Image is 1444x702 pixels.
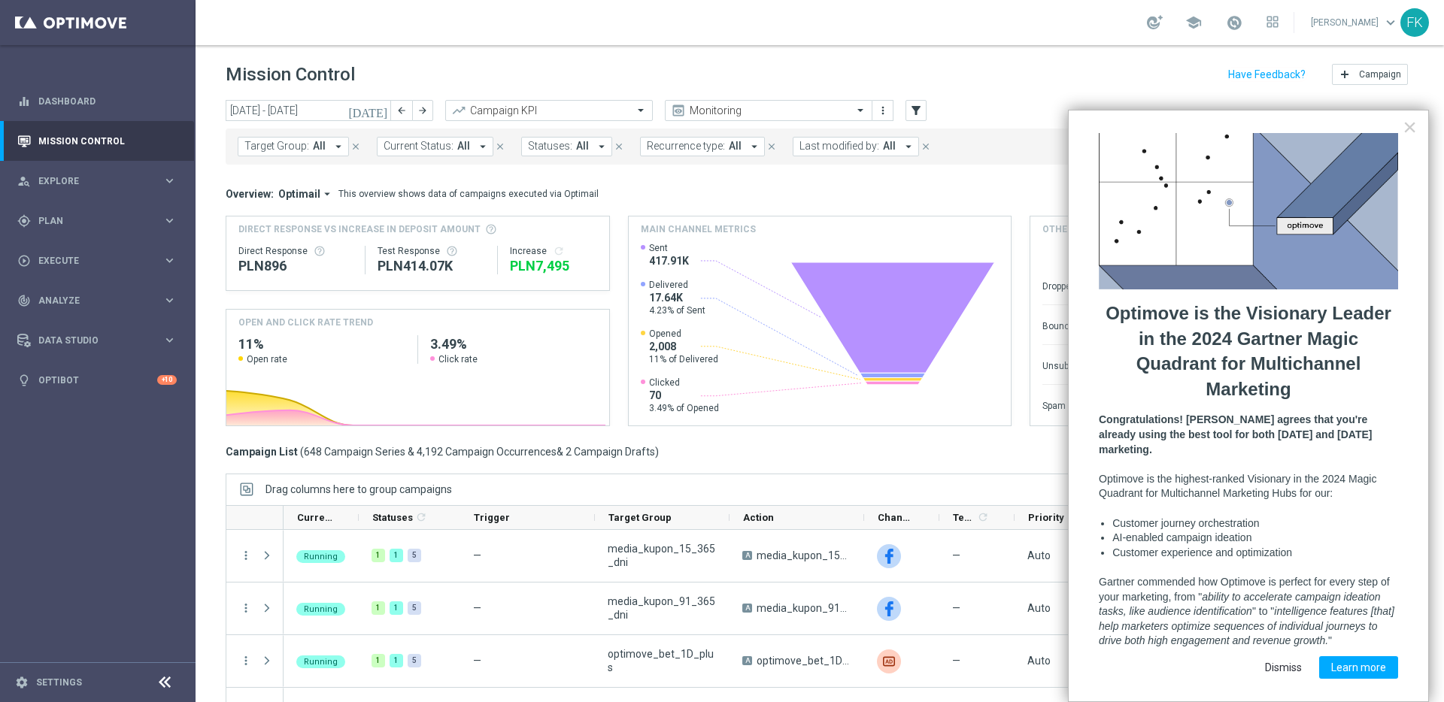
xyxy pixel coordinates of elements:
[649,389,719,402] span: 70
[296,654,345,668] colored-tag: Running
[649,377,719,389] span: Clicked
[238,222,481,236] span: Direct Response VS Increase In Deposit Amount
[239,549,253,562] i: more_vert
[408,654,421,667] div: 5
[1028,512,1064,523] span: Priority
[1099,591,1384,618] em: ability to accelerate campaign ideation tasks, like audience identification
[1027,602,1051,614] span: Auto
[921,141,931,152] i: close
[226,582,284,635] div: Press SPACE to select this row.
[649,242,689,254] span: Sent
[1042,222,1163,236] h4: Other channel metrics
[1339,68,1351,80] i: add
[528,140,572,153] span: Statuses:
[757,601,851,615] span: media_kupon_91_365_dni
[244,140,309,153] span: Target Group:
[304,552,338,561] span: Running
[473,549,481,561] span: —
[332,140,345,153] i: arrow_drop_down
[372,549,385,562] div: 1
[1099,133,1398,289] img: PostFunnel Summit 2019 TLV
[17,214,162,228] div: Plan
[226,530,284,582] div: Press SPACE to select this row.
[647,140,725,153] span: Recurrence type:
[902,140,915,153] i: arrow_drop_down
[451,103,466,118] i: trending_up
[742,551,752,560] span: A
[415,511,427,523] i: refresh
[1099,576,1393,603] span: Gartner commended how Optimove is perfect for every step of your marketing, from "
[1319,656,1398,679] button: Learn more
[608,595,717,622] span: media_kupon_91_365_dni
[557,446,563,458] span: &
[495,141,505,152] i: close
[1042,273,1103,297] div: Dropped
[641,222,756,236] h4: Main channel metrics
[1106,303,1396,399] strong: Optimove is the Visionary Leader in the 2024 Gartner Magic Quadrant for Multichannel Marketing
[877,544,901,568] div: Facebook Custom Audience
[748,140,761,153] i: arrow_drop_down
[1027,549,1051,561] span: Auto
[226,635,284,688] div: Press SPACE to select this row.
[304,604,338,614] span: Running
[445,100,653,121] ng-select: Campaign KPI
[304,445,557,458] span: 648 Campaign Series & 4,192 Campaign Occurrences
[297,512,333,523] span: Current Status
[350,141,361,152] i: close
[17,254,31,268] i: play_circle_outline
[608,512,672,523] span: Target Group
[239,654,253,667] i: more_vert
[396,105,407,116] i: arrow_back
[17,121,177,161] div: Mission Control
[877,597,901,621] img: Facebook Custom Audience
[296,601,345,616] colored-tag: Running
[38,121,177,161] a: Mission Control
[1027,655,1051,667] span: Auto
[1112,531,1398,546] li: AI-enabled campaign ideation
[372,512,413,523] span: Statuses
[952,549,960,562] span: —
[1253,656,1314,679] button: Dismiss
[162,333,177,347] i: keyboard_arrow_right
[38,360,157,400] a: Optibot
[553,245,565,257] i: refresh
[417,105,428,116] i: arrow_forward
[300,445,304,458] span: (
[304,657,338,667] span: Running
[1099,413,1375,455] strong: Congratulations! [PERSON_NAME] agrees that you're already using the best tool for both [DATE] and...
[649,291,705,304] span: 17.64K
[408,549,421,562] div: 5
[883,140,896,153] span: All
[296,549,345,563] colored-tag: Running
[742,604,752,613] span: A
[1099,605,1397,646] em: intelligence features [that] help marketers optimize sequences of individual journeys to drive bo...
[162,253,177,268] i: keyboard_arrow_right
[476,140,490,153] i: arrow_drop_down
[38,81,177,121] a: Dashboard
[649,254,689,268] span: 417.91K
[1185,14,1202,31] span: school
[38,296,162,305] span: Analyze
[226,64,355,86] h1: Mission Control
[649,304,705,316] span: 4.23% of Sent
[278,187,320,201] span: Optimail
[413,509,427,525] span: Calculate column
[799,140,879,153] span: Last modified by:
[17,95,31,108] i: equalizer
[1328,634,1332,646] span: "
[877,104,889,116] i: more_vert
[320,187,334,201] i: arrow_drop_down
[474,512,510,523] span: Trigger
[1309,11,1400,34] a: [PERSON_NAME]
[649,402,719,414] span: 3.49% of Opened
[17,294,162,307] div: Analyze
[457,140,470,153] span: All
[1400,8,1429,37] div: FK
[975,509,989,525] span: Calculate column
[390,654,403,667] div: 1
[473,602,481,614] span: —
[977,511,989,523] i: refresh
[15,676,29,689] i: settings
[757,654,851,667] span: optimove_bet_1D_plus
